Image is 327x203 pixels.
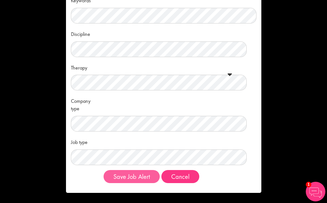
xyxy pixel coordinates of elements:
label: Job type [71,136,99,146]
button: Save Job Alert [104,170,160,183]
label: Discipline [71,28,99,38]
label: Company type [71,95,99,113]
button: Close [161,170,199,183]
img: Chatbot [306,182,325,201]
label: Therapy [71,62,99,72]
span: 1 [306,182,311,187]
